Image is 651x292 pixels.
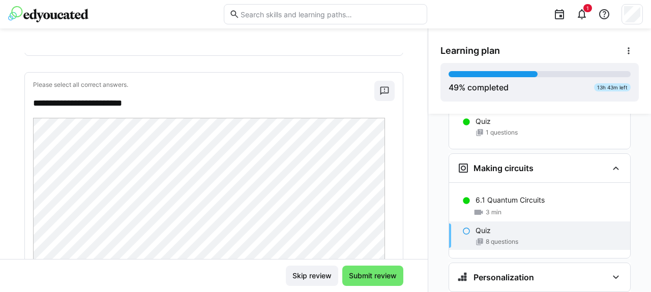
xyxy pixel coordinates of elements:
[474,272,534,282] h3: Personalization
[286,266,338,286] button: Skip review
[586,5,589,11] span: 1
[486,128,518,137] span: 1 questions
[342,266,403,286] button: Submit review
[449,81,509,93] div: % completed
[449,82,459,92] span: 49
[486,208,501,216] span: 3 min
[474,163,534,173] h3: Making circuits
[594,83,631,91] div: 13h 43m left
[291,271,333,281] span: Skip review
[440,45,500,56] span: Learning plan
[476,225,491,236] p: Quiz
[476,116,491,126] p: Quiz
[347,271,398,281] span: Submit review
[240,10,422,19] input: Search skills and learning paths…
[476,195,545,205] p: 6.1 Quantum Circuits
[33,81,374,89] p: Please select all correct answers.
[486,238,518,246] span: 8 questions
